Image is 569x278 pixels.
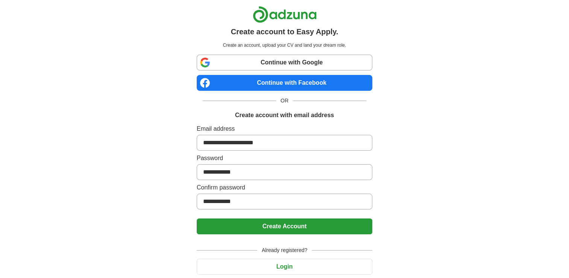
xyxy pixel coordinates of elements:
button: Create Account [197,218,372,234]
h1: Create account to Easy Apply. [231,26,338,37]
button: Login [197,259,372,275]
span: Already registered? [257,246,312,254]
span: OR [276,97,293,105]
h1: Create account with email address [235,111,334,120]
a: Continue with Google [197,55,372,70]
a: Login [197,263,372,270]
p: Create an account, upload your CV and land your dream role. [198,42,371,49]
label: Password [197,154,372,163]
label: Email address [197,124,372,133]
label: Confirm password [197,183,372,192]
img: Adzuna logo [253,6,317,23]
a: Continue with Facebook [197,75,372,91]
